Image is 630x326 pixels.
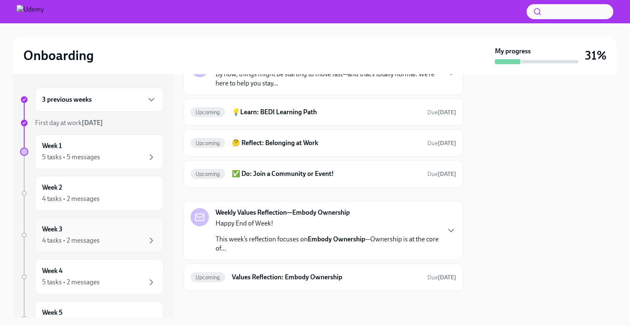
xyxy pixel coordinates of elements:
div: 4 tasks • 2 messages [42,194,100,203]
span: Upcoming [191,171,225,177]
h6: Week 5 [42,308,63,317]
a: Upcoming✅ Do: Join a Community or Event!Due[DATE] [191,167,456,181]
a: Week 34 tasks • 2 messages [20,218,163,253]
strong: [DATE] [438,171,456,178]
strong: Weekly Values Reflection—Embody Ownership [216,208,350,217]
a: Week 15 tasks • 5 messages [20,134,163,169]
span: Due [427,171,456,178]
a: Week 24 tasks • 2 messages [20,176,163,211]
a: First day at work[DATE] [20,118,163,128]
span: August 23rd, 2025 10:00 [427,170,456,178]
a: Upcoming💡Learn: BEDI Learning PathDue[DATE] [191,105,456,119]
span: First day at work [35,119,103,127]
h6: Week 3 [42,225,63,234]
h6: Values Reflection: Embody Ownership [232,273,421,282]
span: Due [427,274,456,281]
span: August 23rd, 2025 10:00 [427,139,456,147]
h6: 🤔 Reflect: Belonging at Work [232,138,421,148]
h6: Week 2 [42,183,62,192]
h6: 💡Learn: BEDI Learning Path [232,108,421,117]
h6: Week 4 [42,266,63,276]
span: Due [427,140,456,147]
strong: My progress [495,47,531,56]
strong: [DATE] [82,119,103,127]
h3: 31% [585,48,607,63]
span: Upcoming [191,109,225,115]
div: 5 tasks • 5 messages [42,153,100,162]
p: Happy End of Week! [216,219,439,228]
span: Upcoming [191,140,225,146]
p: By now, things might be starting to move fast—and that’s totally normal. We’re here to help you s... [216,70,439,88]
p: This week’s reflection focuses on —Ownership is at the core of... [216,235,439,253]
span: Due [427,109,456,116]
h6: 3 previous weeks [42,95,92,104]
a: Week 45 tasks • 2 messages [20,259,163,294]
strong: [DATE] [438,140,456,147]
strong: [DATE] [438,109,456,116]
h2: Onboarding [23,47,94,64]
strong: Embody Ownership [308,235,365,243]
span: August 24th, 2025 10:00 [427,273,456,281]
strong: [DATE] [438,274,456,281]
h6: Week 1 [42,141,62,150]
img: Udemy [17,5,44,18]
span: August 23rd, 2025 10:00 [427,108,456,116]
a: Upcoming🤔 Reflect: Belonging at WorkDue[DATE] [191,136,456,150]
div: 3 previous weeks [35,88,163,112]
h6: ✅ Do: Join a Community or Event! [232,169,421,178]
div: 5 tasks • 2 messages [42,278,100,287]
a: UpcomingValues Reflection: Embody OwnershipDue[DATE] [191,271,456,284]
div: 4 tasks • 2 messages [42,236,100,245]
span: Upcoming [191,274,225,281]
